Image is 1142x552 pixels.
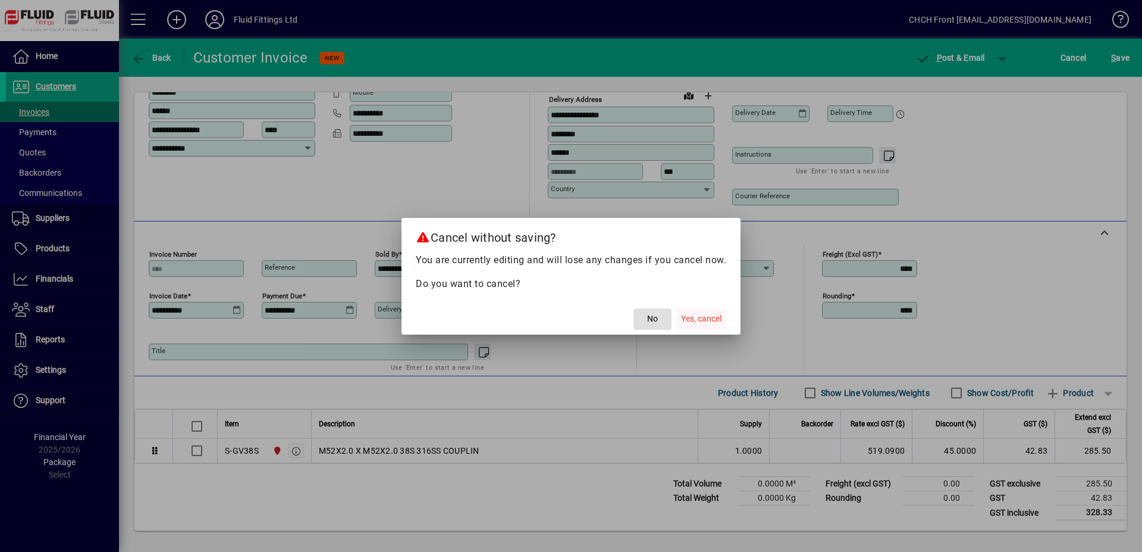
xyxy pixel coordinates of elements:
p: You are currently editing and will lose any changes if you cancel now. [416,253,726,267]
button: Yes, cancel [676,308,726,330]
span: Yes, cancel [681,313,721,325]
h2: Cancel without saving? [401,218,741,252]
span: No [647,313,658,325]
button: No [633,308,672,330]
p: Do you want to cancel? [416,277,726,291]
